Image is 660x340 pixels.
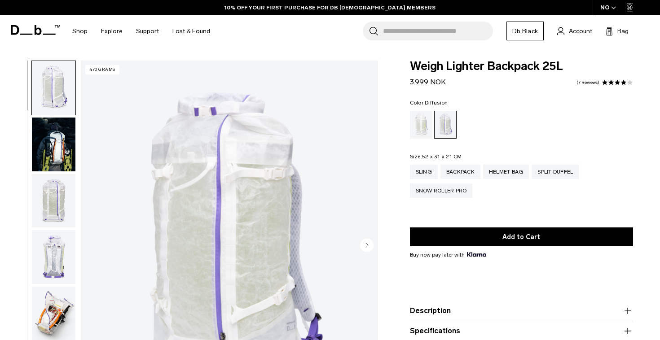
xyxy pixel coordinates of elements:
a: Aurora [434,111,457,139]
a: Shop [72,15,88,47]
legend: Size: [410,154,462,159]
a: Sling [410,165,438,179]
a: 10% OFF YOUR FIRST PURCHASE FOR DB [DEMOGRAPHIC_DATA] MEMBERS [224,4,436,12]
button: Description [410,305,633,316]
a: Backpack [440,165,480,179]
button: Weigh_Lighter_Backpack_25L_3.png [31,230,76,284]
a: Support [136,15,159,47]
span: Account [569,26,592,36]
a: Helmet Bag [483,165,529,179]
a: Account [557,26,592,36]
a: Lost & Found [172,15,210,47]
button: Specifications [410,326,633,336]
span: Weigh Lighter Backpack 25L [410,61,633,72]
img: Weigh_Lighter_Backpack_25L_1.png [32,61,75,115]
a: Db Black [506,22,544,40]
button: Add to Cart [410,227,633,246]
legend: Color: [410,100,448,105]
img: Weigh_Lighter_Backpack_25L_3.png [32,230,75,284]
p: 470 grams [85,65,119,74]
span: Bag [617,26,629,36]
img: Weigh_Lighter_Backpack_25L_2.png [32,174,75,228]
a: Snow Roller Pro [410,183,473,198]
button: Bag [606,26,629,36]
nav: Main Navigation [66,15,217,47]
img: {"height" => 20, "alt" => "Klarna"} [467,252,486,257]
span: Buy now pay later with [410,251,486,259]
a: Explore [101,15,123,47]
button: Weigh_Lighter_Backpack_25L_Lifestyle_new.png [31,117,76,172]
span: 3.999 NOK [410,78,446,86]
span: 52 x 31 x 21 CM [422,153,462,160]
button: Next slide [360,238,374,253]
a: Split Duffel [532,165,579,179]
button: Weigh_Lighter_Backpack_25L_2.png [31,174,76,228]
a: Diffusion [410,111,432,139]
span: Diffusion [425,100,448,106]
button: Weigh_Lighter_Backpack_25L_1.png [31,61,76,115]
img: Weigh_Lighter_Backpack_25L_Lifestyle_new.png [32,118,75,171]
a: 7 reviews [576,80,599,85]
